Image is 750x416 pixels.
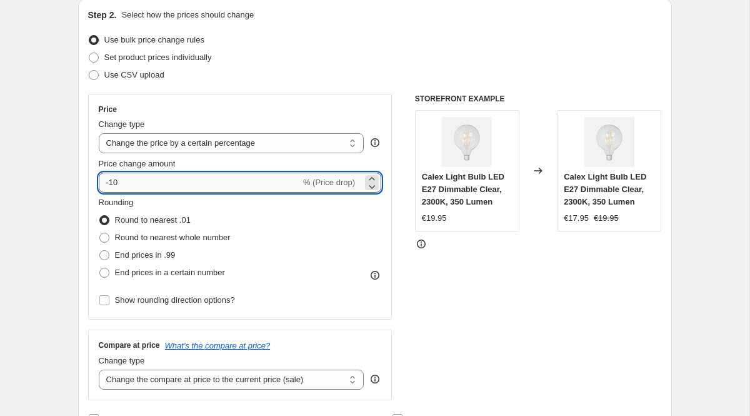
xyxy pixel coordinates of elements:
span: Round to nearest whole number [115,233,231,242]
h6: STOREFRONT EXAMPLE [415,94,662,104]
span: Price change amount [99,159,176,168]
span: Round to nearest .01 [115,215,191,225]
span: Calex Light Bulb LED E27 Dimmable Clear, 2300K, 350 Lumen [564,172,646,206]
span: Rounding [99,198,134,207]
div: help [369,136,381,149]
button: What's the compare at price? [165,341,271,350]
span: Set product prices individually [104,53,212,62]
span: Use CSV upload [104,70,164,79]
h2: Step 2. [88,9,117,21]
h3: Compare at price [99,340,160,350]
img: 425474_80x.jpg [584,117,634,167]
span: End prices in a certain number [115,268,225,277]
span: % (Price drop) [303,178,355,187]
div: help [369,373,381,385]
span: Calex Light Bulb LED E27 Dimmable Clear, 2300K, 350 Lumen [422,172,504,206]
div: €19.95 [422,212,447,225]
span: Change type [99,119,145,129]
span: Use bulk price change rules [104,35,204,44]
p: Select how the prices should change [121,9,254,21]
span: Show rounding direction options? [115,295,235,305]
h3: Price [99,104,117,114]
span: End prices in .99 [115,250,176,260]
img: 425474_80x.jpg [442,117,492,167]
strike: €19.95 [594,212,619,225]
input: -15 [99,173,301,193]
span: Change type [99,356,145,365]
div: €17.95 [564,212,589,225]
